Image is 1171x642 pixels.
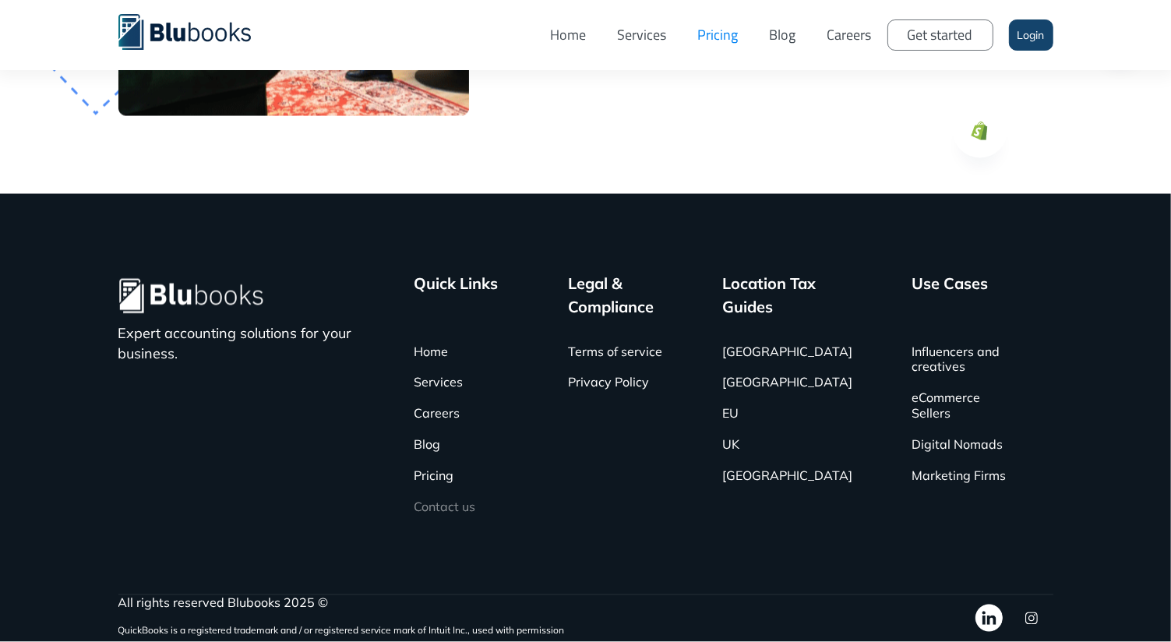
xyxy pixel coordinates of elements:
[722,336,852,367] a: [GEOGRAPHIC_DATA]
[912,460,1006,492] a: Marketing Firms
[1009,19,1053,51] a: Login
[722,398,739,429] a: EU
[812,12,887,58] a: Careers
[602,12,682,58] a: Services
[414,429,440,460] a: Blog
[568,336,662,367] a: Terms of service
[414,272,498,319] div: Quick Links ‍
[414,367,463,398] a: Services
[414,492,475,523] a: Contact us
[912,272,988,319] div: Use Cases ‍
[722,429,739,460] a: UK
[414,398,460,429] a: Careers
[887,19,993,51] a: Get started
[912,336,1007,383] a: Influencers and creatives
[722,460,852,492] a: [GEOGRAPHIC_DATA]
[568,367,649,398] a: Privacy Policy
[118,595,565,611] div: All rights reserved Blubooks 2025 ©
[912,429,1003,460] a: Digital Nomads
[568,272,679,319] div: Legal & Compliance
[414,460,453,492] a: Pricing
[682,12,754,58] a: Pricing
[118,12,274,50] a: home
[535,12,602,58] a: Home
[118,323,371,364] p: Expert accounting solutions for your business.
[722,272,868,319] div: Location Tax Guides
[912,383,1007,429] a: eCommerce Sellers
[722,367,852,398] a: [GEOGRAPHIC_DATA]
[754,12,812,58] a: Blog
[118,625,565,637] sup: QuickBooks is a registered trademark and / or registered service mark of Intuit Inc., used with p...
[414,336,448,367] a: Home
